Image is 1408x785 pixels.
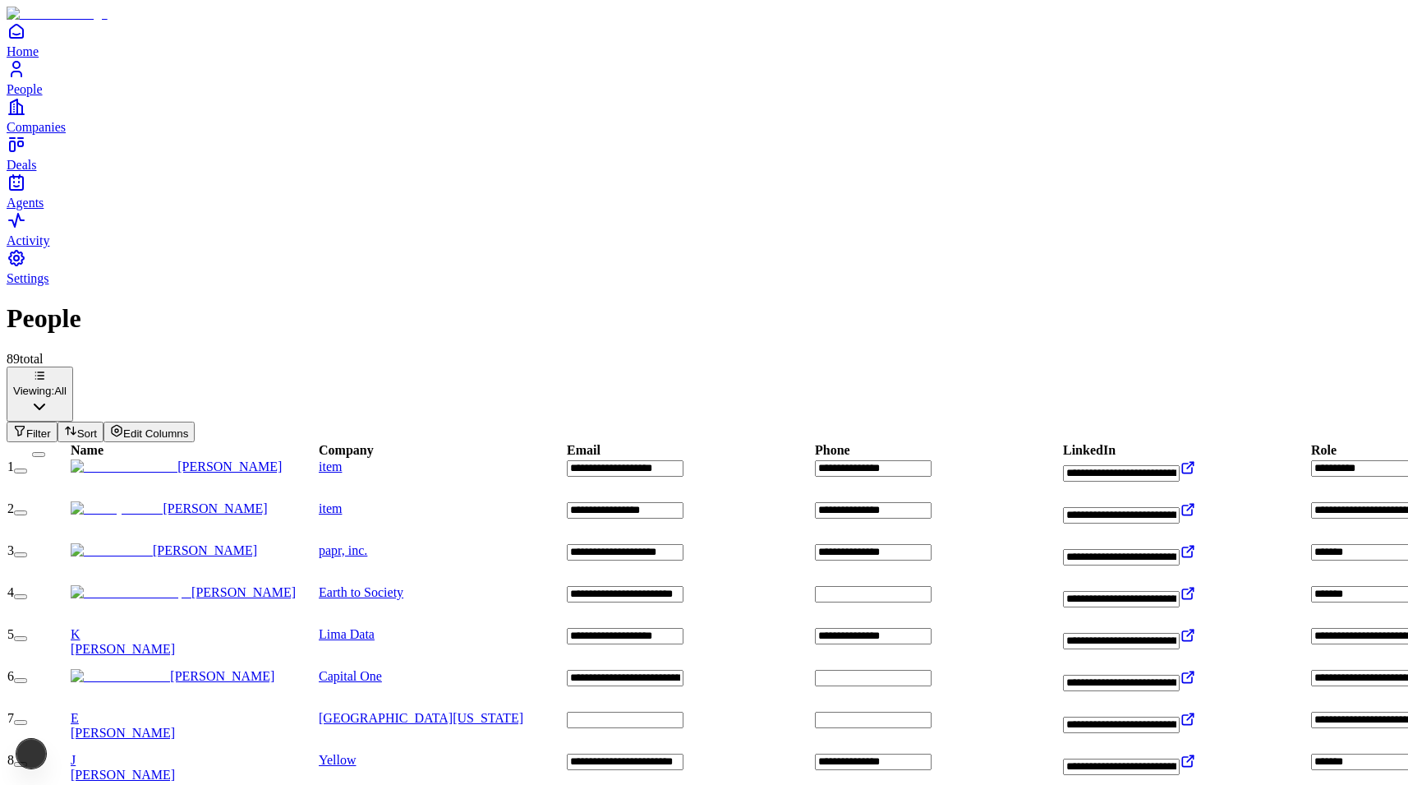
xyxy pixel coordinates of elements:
[177,459,282,473] span: [PERSON_NAME]
[71,459,177,474] img: Andres Santanilla
[71,711,317,741] a: E[PERSON_NAME]
[1063,443,1116,458] div: LinkedIn
[7,501,14,515] span: 2
[7,173,1401,210] a: Agents
[567,443,600,458] div: Email
[7,352,1401,367] div: 89 total
[7,210,1401,247] a: Activity
[7,271,49,285] span: Settings
[319,543,367,557] a: papr, inc.
[104,422,195,442] button: Edit Columns
[319,443,374,458] div: Company
[7,248,1401,285] a: Settings
[163,501,267,515] span: [PERSON_NAME]
[7,196,44,210] span: Agents
[71,543,317,558] a: Amir Kabara[PERSON_NAME]
[7,303,1401,334] h1: People
[71,642,175,656] span: [PERSON_NAME]
[319,459,342,473] a: item
[319,627,375,641] a: Lima Data
[7,21,1401,58] a: Home
[7,97,1401,134] a: Companies
[71,669,317,684] a: Niharika Mishra[PERSON_NAME]
[815,443,850,458] div: Phone
[71,627,317,657] a: K[PERSON_NAME]
[71,459,317,474] a: Andres Santanilla[PERSON_NAME]
[7,711,14,725] span: 7
[71,753,317,783] a: J[PERSON_NAME]
[26,427,51,440] span: Filter
[77,427,97,440] span: Sort
[71,501,317,516] a: Akshay Guthal[PERSON_NAME]
[7,753,14,767] span: 8
[71,726,175,740] span: [PERSON_NAME]
[71,543,153,558] img: Amir Kabara
[7,627,14,641] span: 5
[71,585,191,600] img: Sameera Polavarapu
[153,543,257,557] span: [PERSON_NAME]
[71,501,163,516] img: Akshay Guthal
[7,543,14,557] span: 3
[71,711,317,726] div: E
[7,585,14,599] span: 4
[71,627,317,642] div: K
[71,669,170,684] img: Niharika Mishra
[7,669,14,683] span: 6
[7,135,1401,172] a: Deals
[7,233,49,247] span: Activity
[7,459,14,473] span: 1
[7,120,66,134] span: Companies
[123,427,188,440] span: Edit Columns
[319,669,382,683] a: Capital One
[170,669,274,683] span: [PERSON_NAME]
[319,711,523,725] a: [GEOGRAPHIC_DATA][US_STATE]
[319,753,357,767] a: Yellow
[71,585,317,600] a: Sameera Polavarapu[PERSON_NAME]
[319,501,342,515] a: item
[1311,443,1337,458] div: Role
[58,422,104,442] button: Sort
[7,59,1401,96] a: People
[71,768,175,782] span: [PERSON_NAME]
[71,753,317,768] div: J
[13,385,67,397] div: Viewing:
[71,443,104,458] div: Name
[319,585,403,599] a: Earth to Society
[7,7,108,21] img: Item Brain Logo
[7,158,36,172] span: Deals
[191,585,296,599] span: [PERSON_NAME]
[7,82,43,96] span: People
[7,44,39,58] span: Home
[7,422,58,442] button: Filter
